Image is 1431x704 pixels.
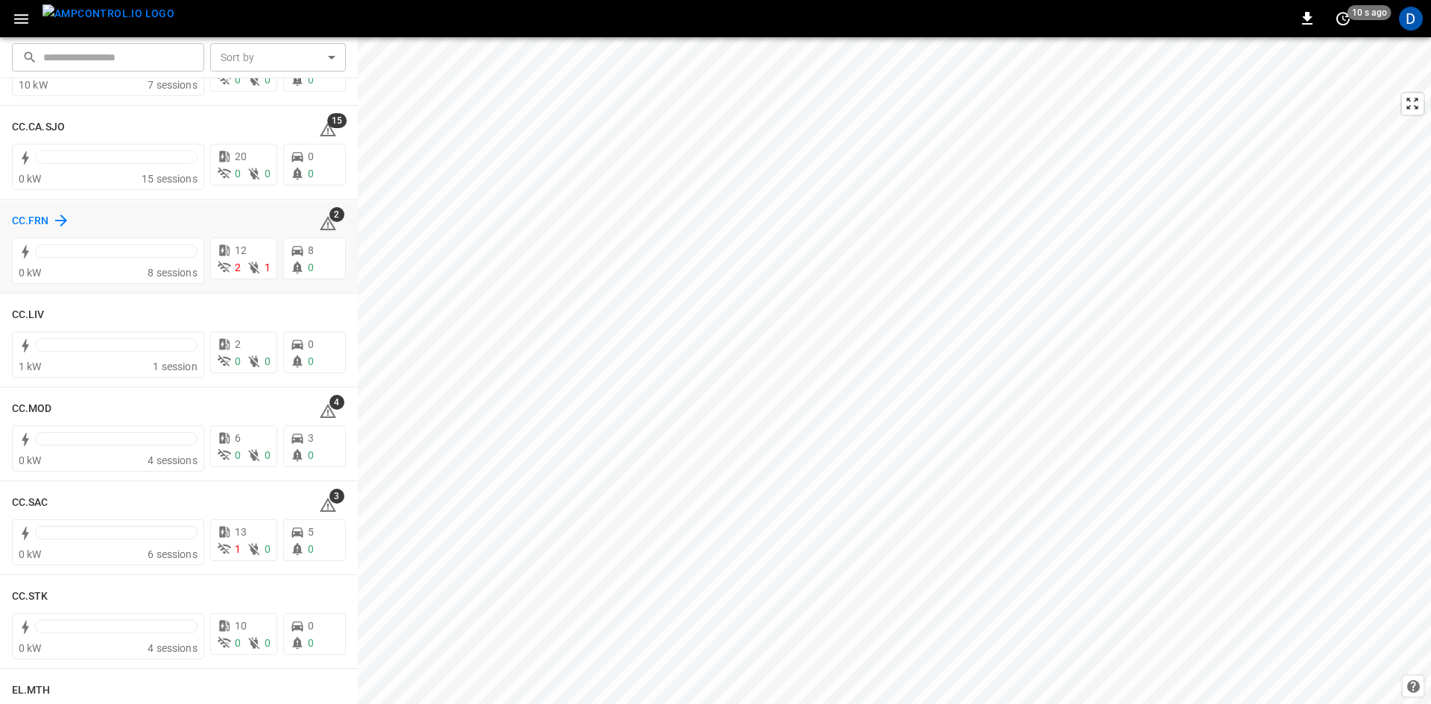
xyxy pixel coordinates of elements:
span: 0 [308,355,314,367]
span: 0 [308,338,314,350]
span: 0 [235,637,241,649]
h6: CC.LIV [12,307,45,323]
span: 0 kW [19,454,42,466]
span: 2 [235,261,241,273]
span: 2 [235,338,241,350]
span: 13 [235,526,247,538]
span: 10 [235,620,247,632]
span: 0 [265,355,271,367]
img: ampcontrol.io logo [42,4,174,23]
span: 20 [235,150,247,162]
span: 1 kW [19,361,42,372]
span: 1 session [153,361,197,372]
span: 0 kW [19,548,42,560]
canvas: Map [358,37,1431,704]
button: set refresh interval [1331,7,1355,31]
span: 3 [329,489,344,504]
span: 0 kW [19,267,42,279]
span: 0 kW [19,173,42,185]
span: 10 s ago [1348,5,1391,20]
h6: CC.SAC [12,495,48,511]
span: 0 kW [19,642,42,654]
span: 4 sessions [148,642,198,654]
span: 15 sessions [142,173,198,185]
span: 0 [308,543,314,555]
span: 0 [308,261,314,273]
span: 6 [235,432,241,444]
span: 0 [308,168,314,180]
h6: EL.MTH [12,682,51,699]
span: 0 [308,449,314,461]
span: 0 [235,449,241,461]
span: 12 [235,244,247,256]
span: 8 [308,244,314,256]
span: 1 [265,261,271,273]
h6: CC.FRN [12,213,49,229]
span: 0 [265,168,271,180]
span: 0 [265,449,271,461]
span: 0 [265,637,271,649]
span: 4 sessions [148,454,198,466]
h6: CC.STK [12,589,48,605]
span: 0 [265,74,271,86]
span: 5 [308,526,314,538]
span: 2 [329,207,344,222]
span: 6 sessions [148,548,198,560]
h6: CC.MOD [12,401,52,417]
span: 0 [308,620,314,632]
span: 0 [308,150,314,162]
span: 10 kW [19,79,48,91]
span: 8 sessions [148,267,198,279]
span: 0 [308,637,314,649]
span: 0 [235,74,241,86]
span: 4 [329,395,344,410]
span: 7 sessions [148,79,198,91]
span: 0 [235,168,241,180]
span: 0 [265,543,271,555]
span: 1 [235,543,241,555]
span: 0 [308,74,314,86]
span: 0 [235,355,241,367]
div: profile-icon [1399,7,1423,31]
span: 15 [327,113,347,128]
span: 3 [308,432,314,444]
h6: CC.CA.SJO [12,119,65,136]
